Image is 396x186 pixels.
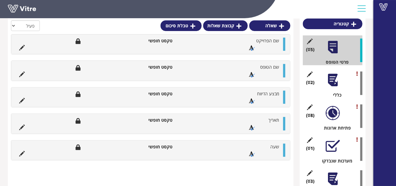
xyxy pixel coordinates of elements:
[260,64,279,70] span: שם הטופס
[257,91,279,97] span: מבצע הדיווח
[306,112,314,119] span: (8 )
[203,20,248,31] a: קבוצת שאלות
[136,38,176,44] li: טקסט חופשי
[308,92,362,98] div: כללי
[306,178,314,184] span: (3 )
[136,117,176,123] li: טקסט חופשי
[136,144,176,150] li: טקסט חופשי
[249,20,290,31] a: שאלה
[303,19,362,29] a: קטגוריה
[308,158,362,164] div: מערכות שנבדקו
[308,59,362,65] div: פרטי הטופס
[256,38,279,44] span: שם הפרוייקט
[136,64,176,70] li: טקסט חופשי
[306,46,314,53] span: (5 )
[136,91,176,97] li: טקסט חופשי
[306,145,314,151] span: (1 )
[270,144,279,150] span: שעה
[306,79,314,86] span: (2 )
[308,125,362,131] div: פתיחת ארונות
[161,20,202,31] a: טבלת סיכום
[268,117,279,123] span: תאריך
